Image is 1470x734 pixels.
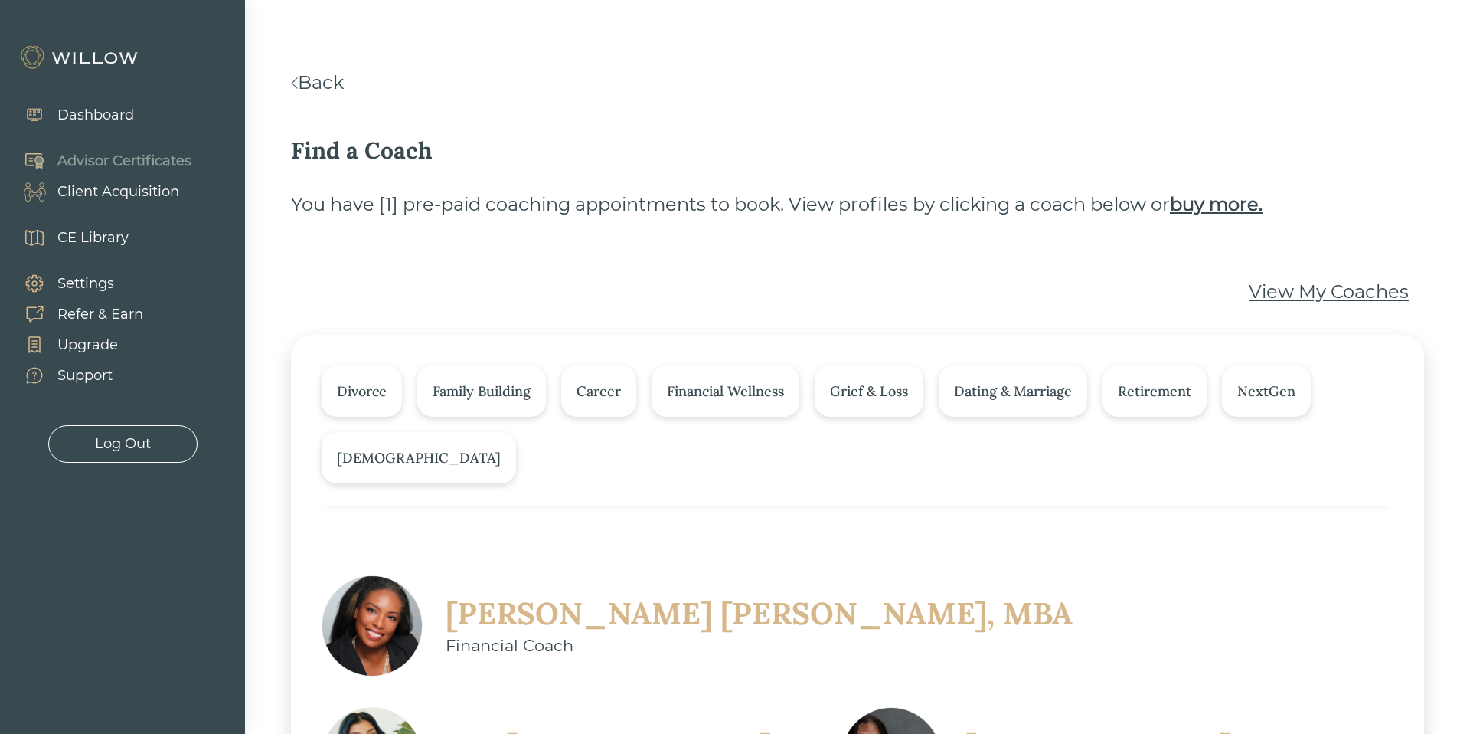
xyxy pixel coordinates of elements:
div: Financial Wellness [667,381,784,401]
div: Support [57,365,113,386]
a: [PERSON_NAME] [PERSON_NAME], MBAFinancial Coach [322,575,1073,677]
div: Financial Coach [446,634,1073,658]
div: Dashboard [57,105,134,126]
div: Upgrade [57,335,118,356]
div: [DEMOGRAPHIC_DATA] [337,447,501,468]
div: [PERSON_NAME] [PERSON_NAME], MBA [446,594,1073,634]
div: Divorce [337,381,387,401]
div: Grief & Loss [830,381,908,401]
a: CE Library [8,222,129,253]
div: Find a Coach [291,133,1424,168]
a: Back [291,71,344,93]
a: Upgrade [8,329,143,360]
div: Dating & Marriage [954,381,1072,401]
a: Advisor Certificates [8,146,191,176]
div: Refer & Earn [57,304,143,325]
a: Settings [8,268,143,299]
div: NextGen [1237,381,1295,401]
div: Client Acquisition [57,182,179,202]
a: Client Acquisition [8,176,191,207]
b: buy more. [1170,193,1263,215]
div: You have [ 1 ] pre-paid coaching appointments to book. View profiles by clicking a coach below or [291,191,1424,218]
div: Family Building [433,381,531,401]
img: Willow [19,45,142,70]
a: View My Coaches [1249,278,1409,306]
div: Settings [57,274,114,294]
div: Advisor Certificates [57,151,191,172]
div: CE Library [57,228,129,248]
div: Log Out [95,434,151,454]
img: < [291,77,298,89]
a: Dashboard [8,100,134,130]
a: Refer & Earn [8,299,143,329]
div: Retirement [1118,381,1191,401]
div: Career [577,381,621,401]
